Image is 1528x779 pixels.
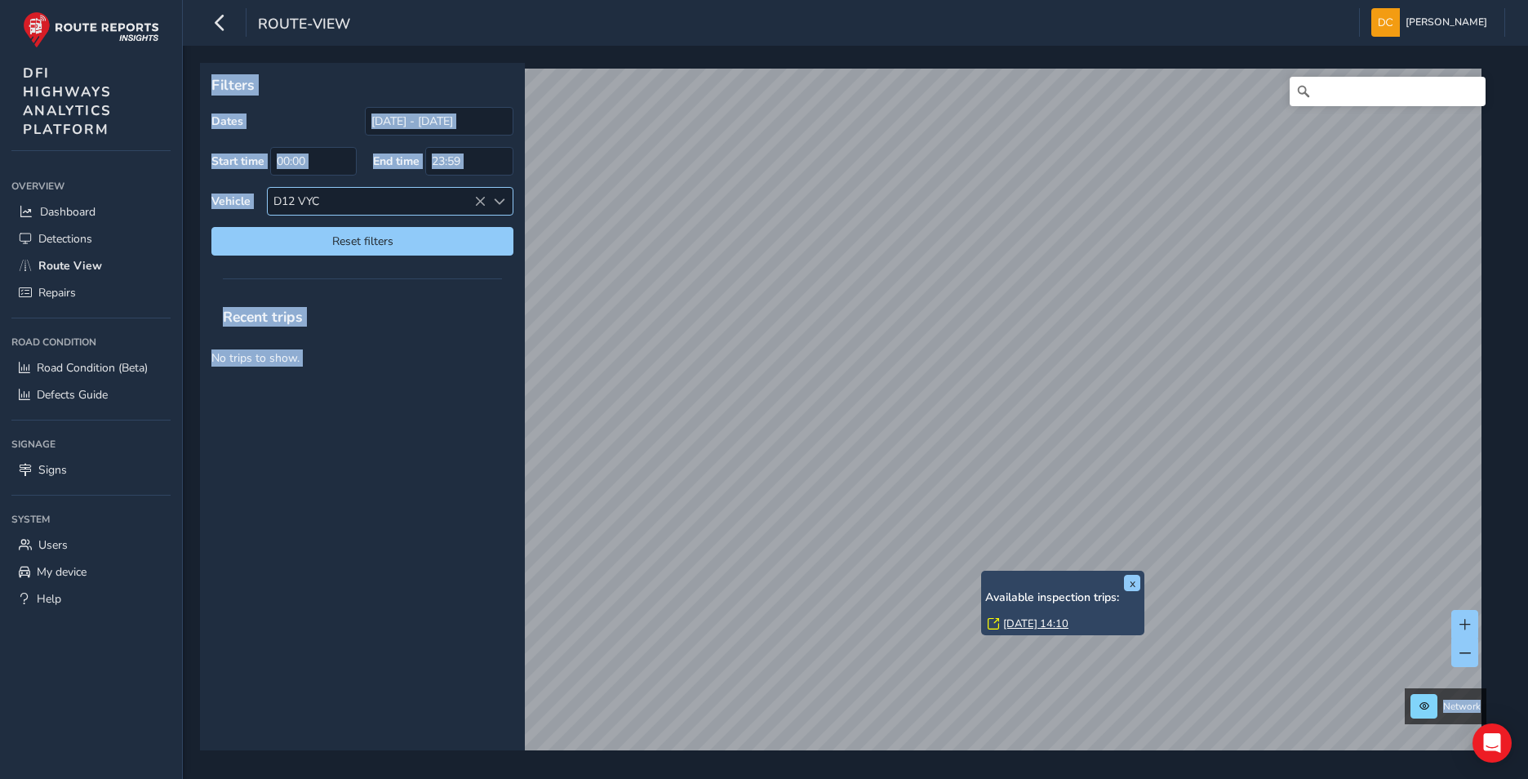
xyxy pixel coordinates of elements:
canvas: Map [206,69,1481,769]
label: Dates [211,114,243,129]
div: Open Intercom Messenger [1472,723,1512,763]
span: route-view [258,14,350,37]
span: Help [37,591,61,607]
span: Defects Guide [37,387,108,403]
span: Dashboard [40,204,95,220]
p: Filters [211,74,513,96]
div: Overview [11,174,171,198]
span: Route View [38,258,102,274]
button: x [1124,575,1140,591]
a: Users [11,532,171,559]
label: End time [373,154,420,169]
span: Network [1443,700,1481,713]
span: [PERSON_NAME] [1406,8,1487,37]
div: System [11,507,171,532]
span: Signs [38,462,67,478]
img: rr logo [23,11,159,48]
a: Signs [11,456,171,483]
a: Road Condition (Beta) [11,354,171,381]
span: Users [38,537,68,553]
a: [DATE] 14:10 [1003,617,1068,631]
button: [PERSON_NAME] [1371,8,1493,37]
span: Detections [38,231,92,247]
span: Repairs [38,285,76,300]
p: No trips to show. [200,338,525,378]
a: Help [11,585,171,612]
span: Road Condition (Beta) [37,360,148,376]
input: Search [1290,77,1486,106]
a: My device [11,559,171,585]
a: Repairs [11,279,171,306]
h6: Available inspection trips: [985,591,1140,605]
button: Reset filters [211,227,513,256]
span: Recent trips [211,296,314,338]
label: Start time [211,154,264,169]
span: DFI HIGHWAYS ANALYTICS PLATFORM [23,64,112,139]
span: My device [37,564,87,580]
div: Road Condition [11,330,171,354]
div: D12 VYC [268,188,486,215]
a: Detections [11,225,171,252]
img: diamond-layout [1371,8,1400,37]
a: Defects Guide [11,381,171,408]
span: Reset filters [224,234,501,249]
label: Vehicle [211,194,251,209]
a: Dashboard [11,198,171,225]
a: Route View [11,252,171,279]
div: Signage [11,432,171,456]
